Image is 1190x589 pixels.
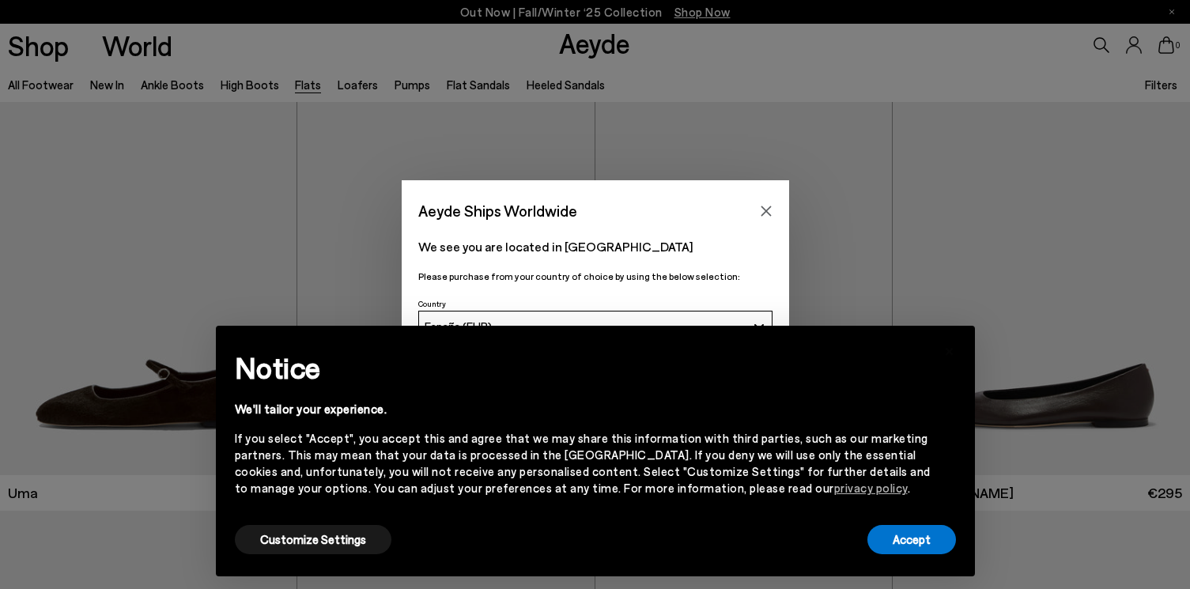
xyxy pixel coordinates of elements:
[931,330,969,368] button: Close this notice
[418,299,446,308] span: Country
[754,199,778,223] button: Close
[235,401,931,417] div: We'll tailor your experience.
[418,269,773,284] p: Please purchase from your country of choice by using the below selection:
[418,237,773,256] p: We see you are located in [GEOGRAPHIC_DATA]
[235,525,391,554] button: Customize Settings
[418,197,577,225] span: Aeyde Ships Worldwide
[235,430,931,496] div: If you select "Accept", you accept this and agree that we may share this information with third p...
[235,347,931,388] h2: Notice
[944,338,955,361] span: ×
[867,525,956,554] button: Accept
[834,481,908,495] a: privacy policy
